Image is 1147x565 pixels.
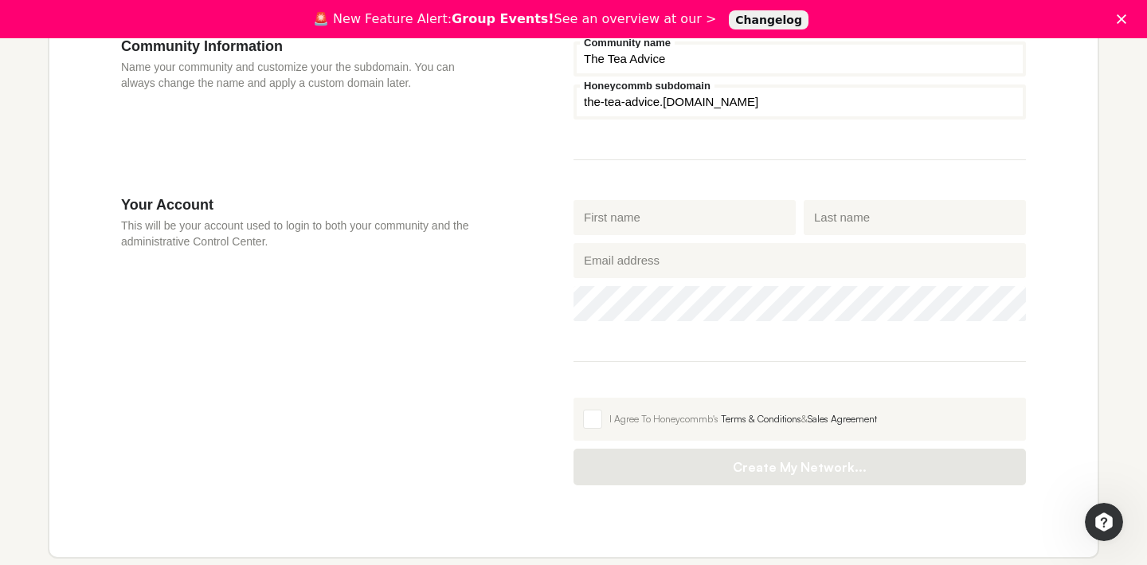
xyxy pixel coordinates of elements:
iframe: Intercom live chat [1085,503,1123,541]
input: Email address [573,243,1026,278]
a: Sales Agreement [808,413,877,425]
span: Create My Network... [589,459,1010,475]
div: 🚨 New Feature Alert: See an overview at our > [313,11,716,27]
label: Honeycommb subdomain [580,80,714,91]
label: Community name [580,37,675,48]
input: Community name [573,41,1026,77]
p: This will be your account used to login to both your community and the administrative Control Cen... [121,218,478,249]
input: First name [573,200,796,235]
p: Name your community and customize your the subdomain. You can always change the name and apply a ... [121,59,478,91]
input: Last name [804,200,1026,235]
a: Changelog [729,10,808,29]
input: your-subdomain.honeycommb.com [573,84,1026,120]
b: Group Events! [452,11,554,26]
a: Terms & Conditions [721,413,801,425]
div: I Agree To Honeycommb's & [609,412,1016,426]
h3: Community Information [121,37,478,55]
h3: Your Account [121,196,478,214]
button: Create My Network... [573,449,1026,485]
div: Close [1117,14,1133,24]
